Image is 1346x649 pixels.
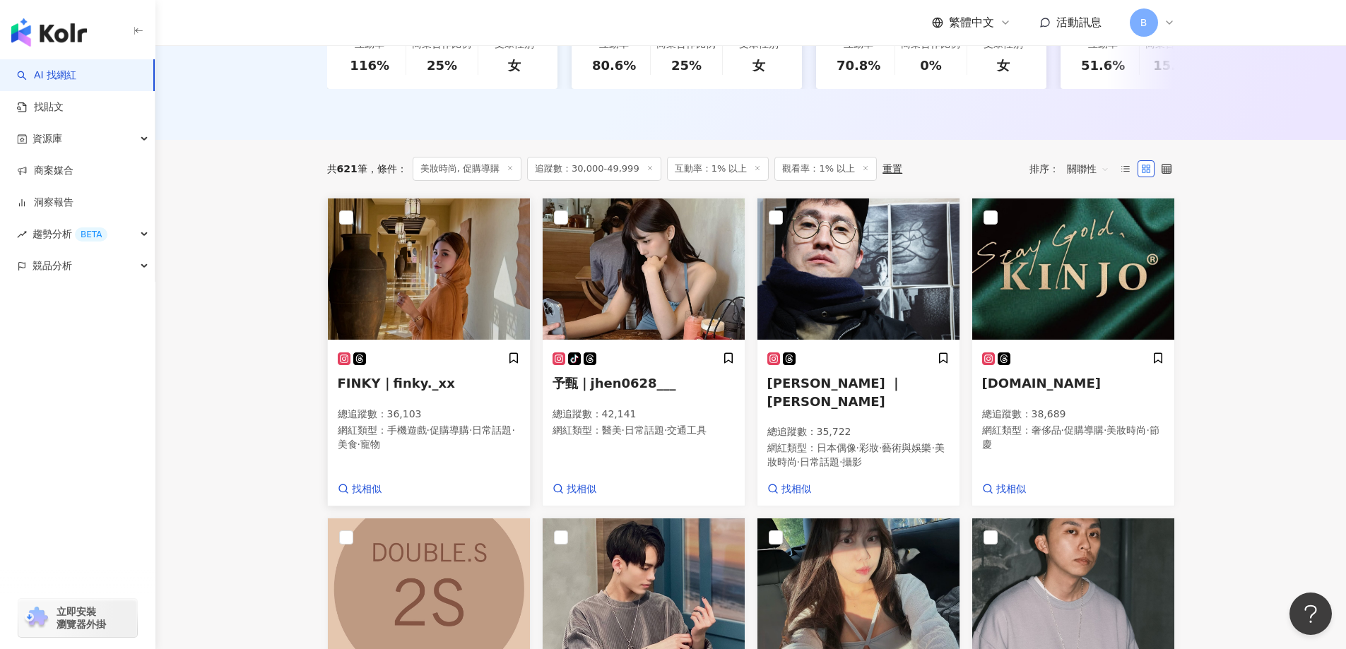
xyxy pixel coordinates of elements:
[817,442,856,453] span: 日本偶像
[350,56,389,74] div: 116%
[1032,424,1061,436] span: 奢侈品
[757,198,960,340] img: KOL Avatar
[882,163,902,174] div: 重置
[553,376,676,391] span: 予甄｜jhen0628___
[800,456,839,468] span: 日常話題
[338,482,382,496] a: 找相似
[337,163,358,174] span: 621
[859,442,879,453] span: 彩妝
[358,439,360,450] span: ·
[879,442,882,453] span: ·
[338,376,455,391] span: FINKY｜finky._xx
[982,424,1164,451] p: 網紅類型 ：
[949,15,994,30] span: 繁體中文
[75,227,107,242] div: BETA
[553,407,735,422] p: 總追蹤數 ： 42,141
[11,18,87,47] img: logo
[33,250,72,282] span: 競品分析
[671,56,702,74] div: 25%
[1061,424,1064,436] span: ·
[338,407,520,422] p: 總追蹤數 ： 36,103
[387,424,427,436] span: 手機遊戲
[427,424,430,436] span: ·
[774,157,877,181] span: 觀看率：1% 以上
[1104,424,1106,436] span: ·
[1081,56,1125,74] div: 51.6%
[996,482,1026,496] span: 找相似
[767,482,811,496] a: 找相似
[839,456,842,468] span: ·
[413,157,521,181] span: 美妝時尚, 促購導購
[767,376,903,408] span: [PERSON_NAME] ｜ [PERSON_NAME]
[664,424,667,436] span: ·
[23,607,50,629] img: chrome extension
[469,424,472,436] span: ·
[982,407,1164,422] p: 總追蹤數 ： 38,689
[338,424,520,451] p: 網紅類型 ：
[17,100,64,114] a: 找貼文
[752,56,765,74] div: 女
[430,424,469,436] span: 促購導購
[553,482,596,496] a: 找相似
[781,482,811,496] span: 找相似
[982,424,1159,450] span: 節慶
[327,163,367,174] div: 共 筆
[527,157,661,181] span: 追蹤數：30,000-49,999
[427,56,457,74] div: 25%
[667,157,769,181] span: 互動率：1% 以上
[553,424,735,438] p: 網紅類型 ：
[352,482,382,496] span: 找相似
[542,198,745,507] a: KOL Avatar予甄｜jhen0628___總追蹤數：42,141網紅類型：醫美·日常話題·交通工具找相似
[767,442,945,468] span: 美妝時尚
[367,163,407,174] span: 條件 ：
[767,441,950,469] p: 網紅類型 ：
[57,605,106,631] span: 立即安裝 瀏覽器外掛
[972,198,1175,507] a: KOL Avatar[DOMAIN_NAME]總追蹤數：38,689網紅類型：奢侈品·促購導購·美妝時尚·節慶找相似
[837,56,880,74] div: 70.8%
[797,456,800,468] span: ·
[882,442,931,453] span: 藝術與娛樂
[328,198,530,340] img: KOL Avatar
[1106,424,1146,436] span: 美妝時尚
[338,439,358,450] span: 美食
[1067,157,1109,180] span: 關聯性
[982,482,1026,496] a: 找相似
[1029,157,1117,180] div: 排序：
[602,424,622,436] span: 醫美
[622,424,625,436] span: ·
[1153,56,1197,74] div: 15.8%
[625,424,664,436] span: 日常話題
[667,424,707,436] span: 交通工具
[757,198,960,507] a: KOL Avatar[PERSON_NAME] ｜ [PERSON_NAME]總追蹤數：35,722網紅類型：日本偶像·彩妝·藝術與娛樂·美妝時尚·日常話題·攝影找相似
[17,164,73,178] a: 商案媒合
[1146,424,1149,436] span: ·
[1056,16,1102,29] span: 活動訊息
[972,198,1174,340] img: KOL Avatar
[18,599,137,637] a: chrome extension立即安裝 瀏覽器外掛
[592,56,636,74] div: 80.6%
[33,123,62,155] span: 資源庫
[33,218,107,250] span: 趨勢分析
[982,376,1102,391] span: [DOMAIN_NAME]
[17,230,27,239] span: rise
[920,56,942,74] div: 0%
[997,56,1010,74] div: 女
[512,424,514,436] span: ·
[543,198,745,340] img: KOL Avatar
[508,56,521,74] div: 女
[1064,424,1104,436] span: 促購導購
[767,425,950,439] p: 總追蹤數 ： 35,722
[842,456,862,468] span: 攝影
[17,196,73,210] a: 洞察報告
[327,198,531,507] a: KOL AvatarFINKY｜finky._xx總追蹤數：36,103網紅類型：手機遊戲·促購導購·日常話題·美食·寵物找相似
[1140,15,1147,30] span: B
[931,442,934,453] span: ·
[1289,593,1332,635] iframe: Help Scout Beacon - Open
[360,439,380,450] span: 寵物
[567,482,596,496] span: 找相似
[17,69,76,83] a: searchAI 找網紅
[856,442,859,453] span: ·
[472,424,512,436] span: 日常話題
